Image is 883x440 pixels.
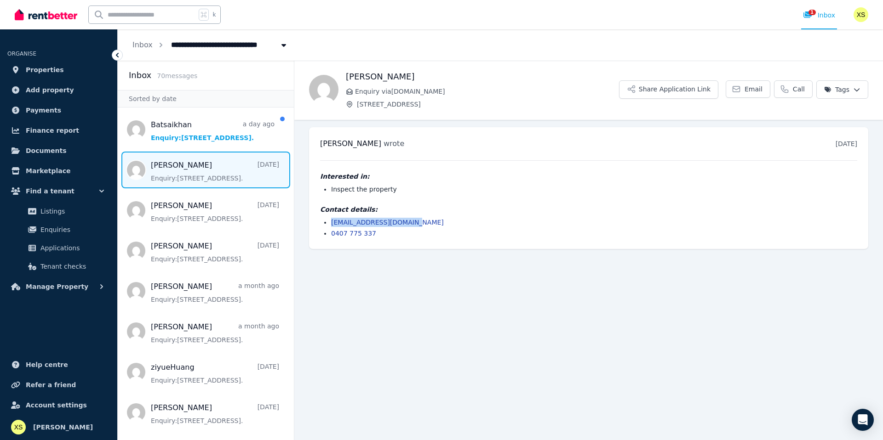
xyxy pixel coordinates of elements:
a: Marketplace [7,162,110,180]
span: [STREET_ADDRESS] [357,100,619,109]
span: Manage Property [26,281,88,292]
span: Documents [26,145,67,156]
a: Documents [7,141,110,160]
button: Find a tenant [7,182,110,200]
button: Share Application Link [619,80,718,99]
span: Find a tenant [26,186,75,197]
a: Batsaikhana day agoEnquiry:[STREET_ADDRESS]. [151,119,275,142]
a: Enquiries [11,220,106,239]
img: Janine Baingan [309,75,338,104]
img: Xanthe Sinclair [854,7,868,22]
a: [PERSON_NAME]a month agoEnquiry:[STREET_ADDRESS]. [151,322,279,344]
span: ORGANISE [7,51,36,57]
span: 70 message s [157,72,197,79]
a: Tenant checks [11,257,106,276]
a: [PERSON_NAME][DATE]Enquiry:[STREET_ADDRESS]. [151,402,279,425]
li: Inspect the property [331,185,857,194]
a: Listings [11,202,106,220]
a: 0407 775 337 [331,230,376,237]
img: Xanthe Sinclair [11,420,26,434]
span: Properties [26,64,64,75]
button: Manage Property [7,277,110,296]
a: Email [726,80,770,98]
h1: [PERSON_NAME] [346,70,619,83]
button: Tags [816,80,868,99]
span: Account settings [26,400,87,411]
a: Help centre [7,355,110,374]
a: ziyueHuang[DATE]Enquiry:[STREET_ADDRESS]. [151,362,279,385]
span: Email [745,85,763,94]
a: [PERSON_NAME][DATE]Enquiry:[STREET_ADDRESS]. [151,200,279,223]
img: RentBetter [15,8,77,22]
span: Payments [26,105,61,116]
a: [PERSON_NAME][DATE]Enquiry:[STREET_ADDRESS]. [151,241,279,264]
div: Open Intercom Messenger [852,409,874,431]
span: Tenant checks [40,261,103,272]
a: Inbox [132,40,153,49]
a: Payments [7,101,110,119]
span: Tags [824,85,849,94]
span: [PERSON_NAME] [320,139,381,148]
nav: Breadcrumb [118,29,303,61]
a: Add property [7,81,110,99]
time: [DATE] [836,140,857,147]
span: Finance report [26,125,79,136]
a: Call [774,80,813,98]
a: Account settings [7,396,110,414]
a: Properties [7,61,110,79]
span: Applications [40,243,103,254]
span: [PERSON_NAME] [33,422,93,433]
span: Enquiry via [DOMAIN_NAME] [355,87,619,96]
a: [PERSON_NAME][DATE]Enquiry:[STREET_ADDRESS]. [151,160,279,183]
span: Marketplace [26,165,70,176]
span: Call [793,85,805,94]
a: [PERSON_NAME]a month agoEnquiry:[STREET_ADDRESS]. [151,281,279,304]
div: Sorted by date [118,90,294,107]
a: [EMAIL_ADDRESS][DOMAIN_NAME] [331,219,444,226]
h4: Contact details: [320,205,857,214]
span: k [212,11,216,18]
span: Help centre [26,359,68,370]
a: Refer a friend [7,376,110,394]
span: Refer a friend [26,379,76,390]
a: Applications [11,239,106,257]
span: Add property [26,85,74,96]
span: wrote [384,139,404,148]
span: 1 [808,10,816,15]
div: Inbox [803,11,835,20]
span: Enquiries [40,224,103,235]
h2: Inbox [129,69,151,82]
span: Listings [40,206,103,217]
a: Finance report [7,121,110,140]
h4: Interested in: [320,172,857,181]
